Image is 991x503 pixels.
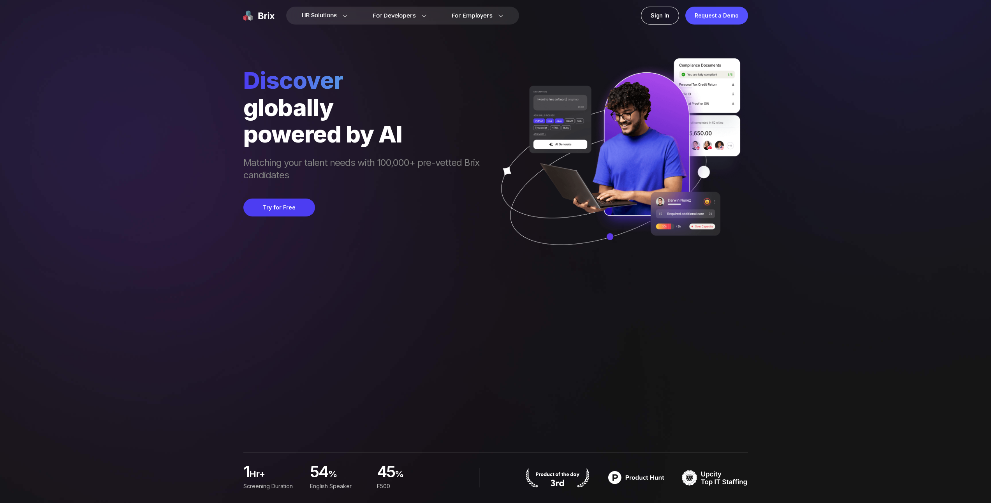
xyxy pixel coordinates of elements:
[243,66,487,94] span: Discover
[525,468,591,487] img: product hunt badge
[243,465,249,480] span: 1
[243,482,301,491] div: Screening duration
[243,94,487,121] div: globally
[377,482,434,491] div: F500
[302,9,337,22] span: HR Solutions
[682,468,748,487] img: TOP IT STAFFING
[685,7,748,25] a: Request a Demo
[603,468,669,487] img: product hunt badge
[395,468,434,484] span: %
[641,7,679,25] a: Sign In
[243,157,487,183] span: Matching your talent needs with 100,000+ pre-vetted Brix candidates
[328,468,368,484] span: %
[243,121,487,147] div: powered by AI
[373,12,416,20] span: For Developers
[310,482,367,491] div: English Speaker
[487,58,748,268] img: ai generate
[249,468,301,484] span: hr+
[243,199,315,216] button: Try for Free
[452,12,493,20] span: For Employers
[377,465,395,480] span: 45
[310,465,328,480] span: 54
